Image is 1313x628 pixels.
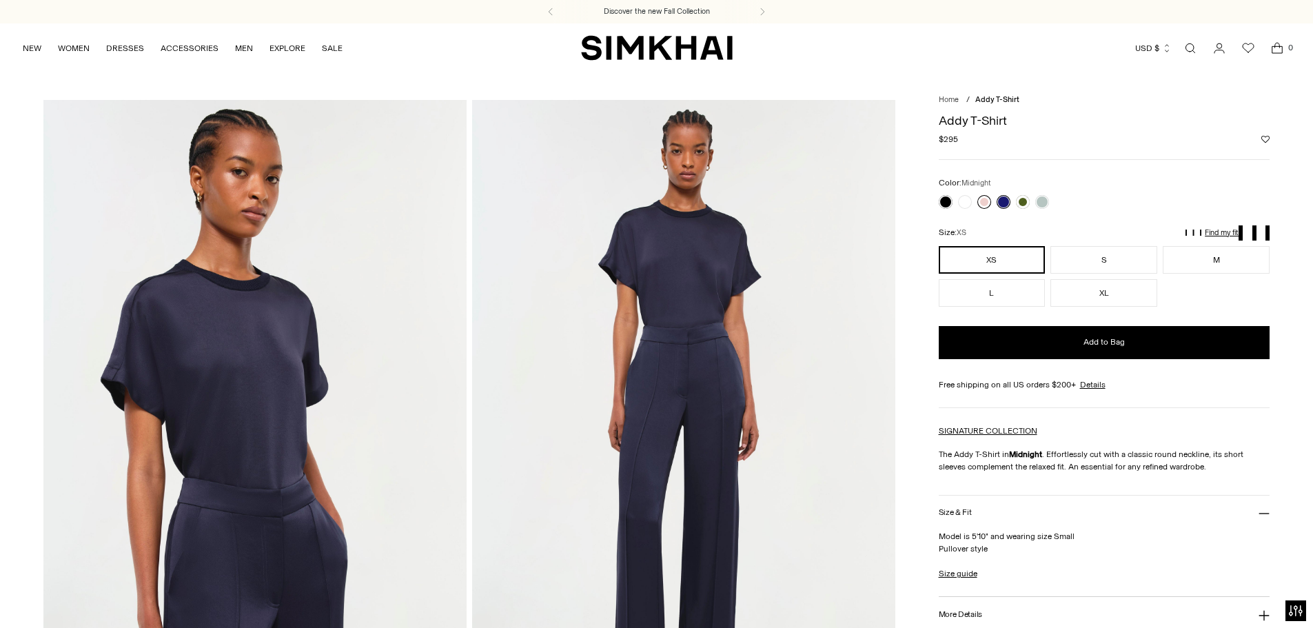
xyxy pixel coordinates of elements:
a: Open cart modal [1263,34,1291,62]
a: Wishlist [1234,34,1262,62]
span: Addy T-Shirt [975,95,1019,104]
div: Free shipping on all US orders $200+ [939,378,1270,391]
h3: Size & Fit [939,508,972,517]
button: Size & Fit [939,496,1270,531]
span: 0 [1284,41,1296,54]
a: NEW [23,33,41,63]
a: DRESSES [106,33,144,63]
label: Size: [939,226,966,239]
button: Add to Bag [939,326,1270,359]
div: / [966,94,970,106]
nav: breadcrumbs [939,94,1270,106]
label: Color: [939,176,991,190]
button: L [939,279,1046,307]
a: ACCESSORIES [161,33,218,63]
p: Model is 5'10" and wearing size Small Pullover style [939,530,1270,555]
button: Add to Wishlist [1261,135,1270,143]
a: Open search modal [1177,34,1204,62]
a: Discover the new Fall Collection [604,6,710,17]
a: SIMKHAI [581,34,733,61]
span: Midnight [961,179,991,188]
a: MEN [235,33,253,63]
button: USD $ [1135,33,1172,63]
a: EXPLORE [269,33,305,63]
p: The Addy T-Shirt in . Effortlessly cut with a classic round neckline, its short sleeves complemen... [939,448,1270,473]
span: Add to Bag [1083,336,1125,348]
a: WOMEN [58,33,90,63]
strong: Midnight [1009,449,1042,459]
span: XS [957,228,966,237]
button: M [1163,246,1270,274]
a: SALE [322,33,343,63]
a: Home [939,95,959,104]
a: Go to the account page [1205,34,1233,62]
button: S [1050,246,1157,274]
iframe: Sign Up via Text for Offers [11,576,139,617]
button: XS [939,246,1046,274]
a: Details [1080,378,1106,391]
a: Size guide [939,567,977,580]
a: SIGNATURE COLLECTION [939,426,1037,436]
button: XL [1050,279,1157,307]
h1: Addy T-Shirt [939,114,1270,127]
span: $295 [939,133,958,145]
h3: More Details [939,610,982,619]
